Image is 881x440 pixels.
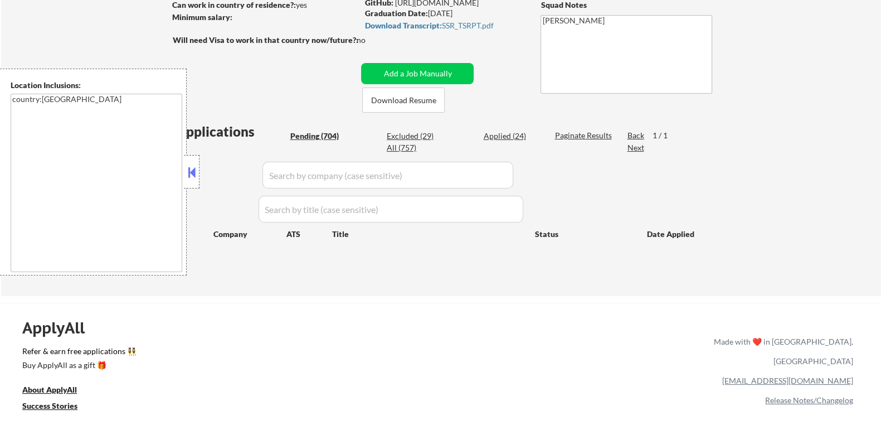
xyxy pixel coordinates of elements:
div: Applied (24) [483,130,539,142]
a: Download Transcript:SSR_TSRPT.pdf [364,21,519,32]
input: Search by title (case sensitive) [259,196,523,223]
u: Success Stories [22,401,77,410]
div: Paginate Results [554,130,614,141]
strong: Minimum salary: [172,12,232,22]
div: ApplyAll [22,318,98,337]
div: Next [627,142,645,153]
a: Success Stories [22,400,93,414]
div: Buy ApplyAll as a gift 🎁 [22,361,134,369]
div: Date Applied [646,229,695,240]
div: ATS [286,229,332,240]
a: [EMAIL_ADDRESS][DOMAIN_NAME] [722,376,853,385]
strong: Will need Visa to work in that country now/future?: [172,35,358,45]
strong: Download Transcript: [364,21,441,30]
div: Excluded (29) [387,130,442,142]
div: Title [332,229,524,240]
div: no [356,35,388,46]
a: Release Notes/Changelog [765,395,853,405]
div: Company [213,229,286,240]
input: Search by company (case sensitive) [262,162,513,188]
div: Back [627,130,645,141]
a: Buy ApplyAll as a gift 🎁 [22,359,134,373]
strong: Graduation Date: [364,8,427,18]
button: Add a Job Manually [361,63,474,84]
div: SSR_TSRPT.pdf [364,22,519,30]
div: 1 / 1 [652,130,678,141]
div: Pending (704) [290,130,345,142]
button: Download Resume [362,88,445,113]
div: Location Inclusions: [11,80,182,91]
div: All (757) [387,142,442,153]
div: [DATE] [364,8,522,19]
div: Applications [176,125,286,138]
a: About ApplyAll [22,384,93,398]
div: Made with ❤️ in [GEOGRAPHIC_DATA], [GEOGRAPHIC_DATA] [709,332,853,371]
u: About ApplyAll [22,385,77,394]
a: Refer & earn free applications 👯‍♀️ [22,347,481,359]
div: Status [534,224,630,244]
